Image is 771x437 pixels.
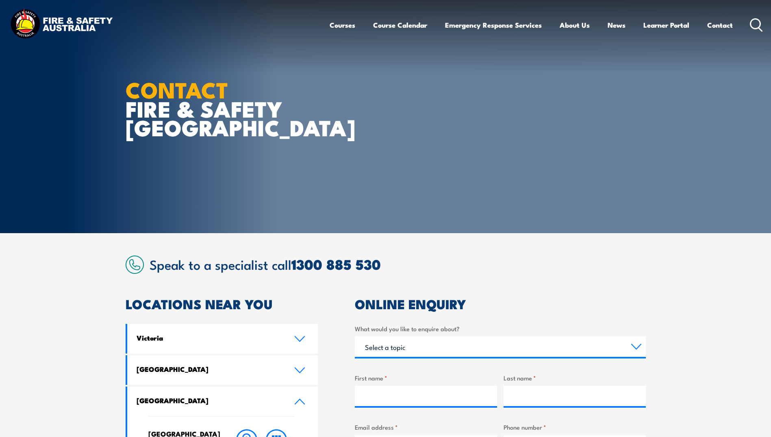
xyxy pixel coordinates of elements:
a: Learner Portal [643,14,689,36]
label: Phone number [504,422,646,432]
a: Contact [707,14,733,36]
a: Emergency Response Services [445,14,542,36]
a: 1300 885 530 [291,253,381,275]
a: News [608,14,625,36]
h1: FIRE & SAFETY [GEOGRAPHIC_DATA] [126,80,326,137]
label: Email address [355,422,497,432]
a: Victoria [127,324,318,354]
a: [GEOGRAPHIC_DATA] [127,355,318,385]
label: What would you like to enquire about? [355,324,646,333]
label: Last name [504,373,646,382]
h4: [GEOGRAPHIC_DATA] [137,396,282,405]
a: About Us [560,14,590,36]
h2: ONLINE ENQUIRY [355,298,646,309]
h2: LOCATIONS NEAR YOU [126,298,318,309]
a: Courses [330,14,355,36]
strong: CONTACT [126,72,228,106]
a: [GEOGRAPHIC_DATA] [127,387,318,416]
a: Course Calendar [373,14,427,36]
h4: Victoria [137,333,282,342]
label: First name [355,373,497,382]
h2: Speak to a specialist call [150,257,646,271]
h4: [GEOGRAPHIC_DATA] [137,365,282,374]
